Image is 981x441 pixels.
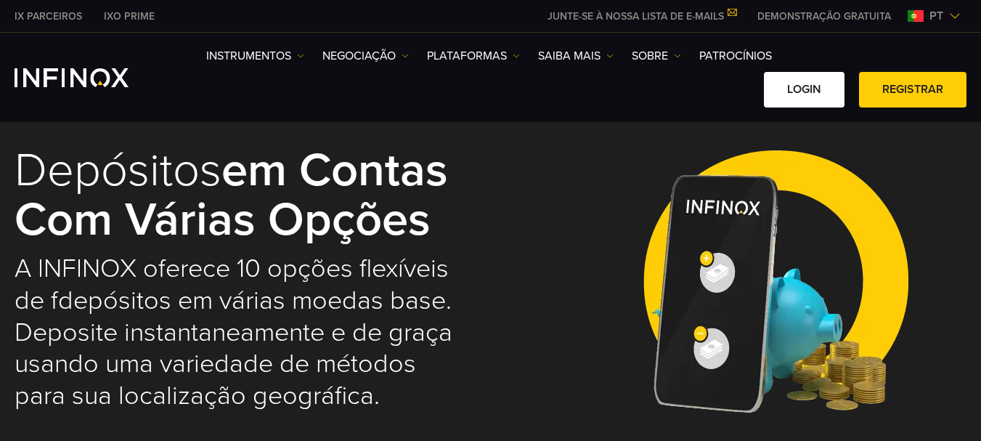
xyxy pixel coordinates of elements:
a: INFINOX Logo [15,68,163,87]
a: INFINOX [93,9,166,24]
a: INFINOX MENU [746,9,902,24]
a: Registrar [859,72,966,108]
strong: em contas com várias opções [15,142,448,248]
a: PLATAFORMAS [427,47,520,65]
h2: A INFINOX oferece 10 opções flexíveis de fdepósitos em várias moedas base. Deposite instantaneame... [15,253,471,413]
a: Patrocínios [699,47,772,65]
a: NEGOCIAÇÃO [322,47,409,65]
a: Saiba mais [538,47,614,65]
a: INFINOX [4,9,93,24]
a: JUNTE-SE À NOSSA LISTA DE E-MAILS [537,10,746,23]
a: Instrumentos [206,47,304,65]
h1: Depósitos [15,146,471,246]
span: pt [924,7,949,25]
a: Login [764,72,844,108]
a: SOBRE [632,47,681,65]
